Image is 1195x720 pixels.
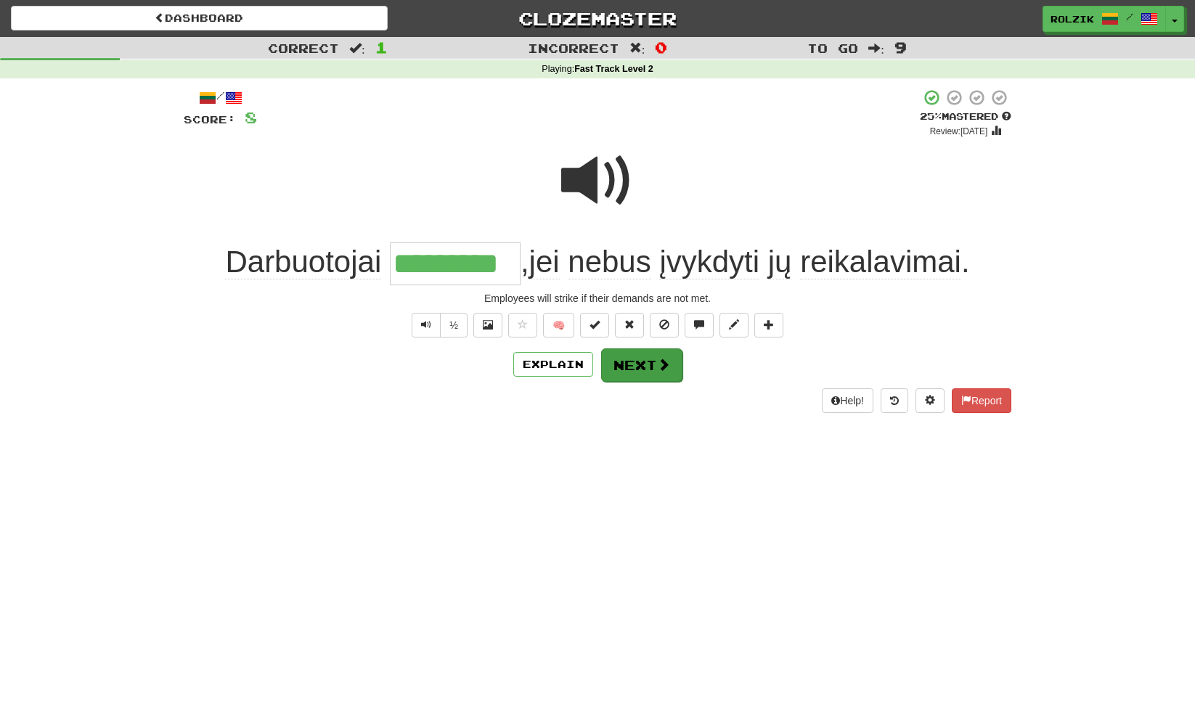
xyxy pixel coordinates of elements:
[754,313,783,337] button: Add to collection (alt+a)
[11,6,388,30] a: Dashboard
[800,245,961,279] span: reikalavimai
[349,42,365,54] span: :
[184,291,1011,306] div: Employees will strike if their demands are not met.
[894,38,907,56] span: 9
[375,38,388,56] span: 1
[822,388,873,413] button: Help!
[440,313,468,337] button: ½
[268,41,339,55] span: Correct
[513,352,593,377] button: Explain
[601,348,682,382] button: Next
[659,245,759,279] span: įvykdyti
[719,313,749,337] button: Edit sentence (alt+d)
[807,41,858,55] span: To go
[1126,12,1133,22] span: /
[409,313,468,337] div: Text-to-speech controls
[1051,12,1094,25] span: Rolzik
[868,42,884,54] span: :
[568,245,650,279] span: nebus
[1043,6,1166,32] a: Rolzik /
[521,245,970,279] span: , .
[655,38,667,56] span: 0
[685,313,714,337] button: Discuss sentence (alt+u)
[409,6,786,31] a: Clozemaster
[473,313,502,337] button: Show image (alt+x)
[952,388,1011,413] button: Report
[529,245,560,279] span: jei
[412,313,441,337] button: Play sentence audio (ctl+space)
[920,110,1011,123] div: Mastered
[768,245,792,279] span: jų
[184,113,236,126] span: Score:
[629,42,645,54] span: :
[508,313,537,337] button: Favorite sentence (alt+f)
[184,89,257,107] div: /
[650,313,679,337] button: Ignore sentence (alt+i)
[580,313,609,337] button: Set this sentence to 100% Mastered (alt+m)
[543,313,574,337] button: 🧠
[245,108,257,126] span: 8
[881,388,908,413] button: Round history (alt+y)
[615,313,644,337] button: Reset to 0% Mastered (alt+r)
[920,110,942,122] span: 25 %
[225,245,381,279] span: Darbuotojai
[930,126,988,136] small: Review: [DATE]
[574,64,653,74] strong: Fast Track Level 2
[528,41,619,55] span: Incorrect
